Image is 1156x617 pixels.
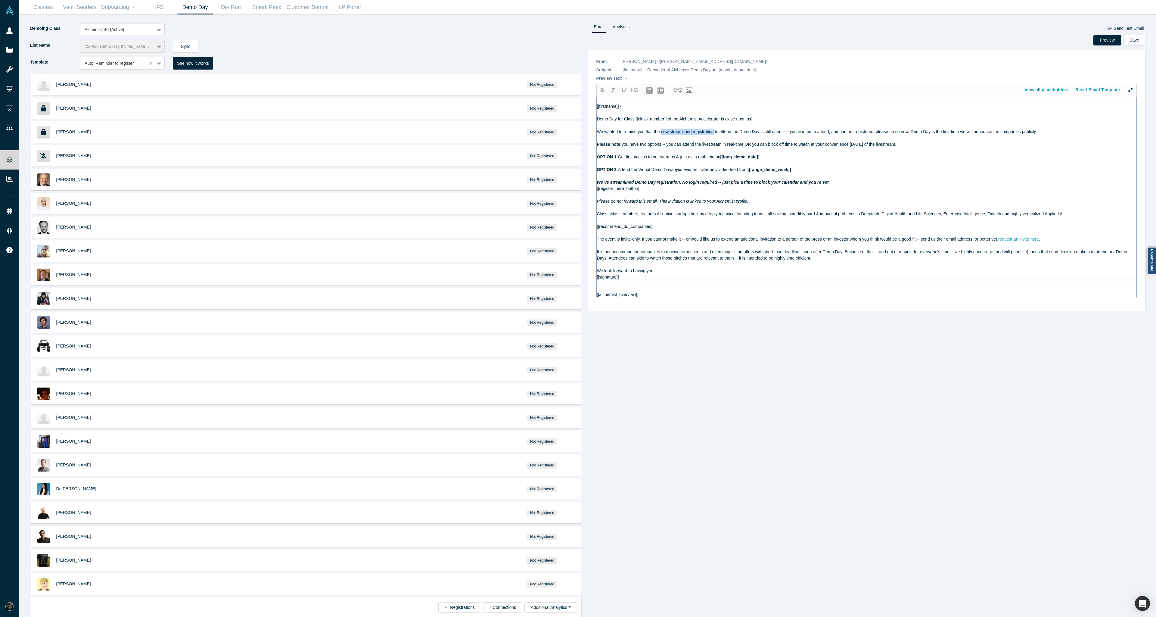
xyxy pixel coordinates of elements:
span: Not Registered [527,391,558,397]
button: Registrations [438,602,481,613]
button: Preview [1093,35,1121,45]
span: Not Registered [527,367,558,373]
span: Not Registered [527,534,558,540]
span: Not Registered [527,224,558,231]
span: OPTION 2: [597,167,618,172]
img: Di-Ann Eisnor's Profile Image [37,483,50,495]
img: Bubba Murarka's Profile Image [37,340,50,353]
span: OPTION 1: [597,154,618,159]
span: [[recommend_dd_companies]] [597,224,654,229]
a: Onboarding [98,0,141,14]
span: Not Registered [527,272,558,278]
img: Charles Megaw's Profile Image [37,78,50,91]
span: [[range_demo_week]] [747,167,791,172]
a: Analytics [611,23,632,33]
a: [PERSON_NAME] [56,534,91,539]
a: [PERSON_NAME] [56,391,91,396]
img: Christine Herron's Profile Image [37,245,50,257]
span: Not Registered [527,462,558,469]
img: David Blumberg's Profile Image [37,269,50,281]
label: Demoing Class [30,23,80,34]
a: Demo Day [177,0,213,14]
span: Not Registered [527,486,558,492]
button: Reset Email Template [1072,85,1123,95]
span: Not Registered [527,201,558,207]
a: [PERSON_NAME] [56,367,91,372]
span: anytime [671,167,686,172]
span: Class [[class_number]] features AI-native startups built by deeply technical founding teams, all ... [597,211,1065,216]
span: Not Registered [527,319,558,326]
a: [PERSON_NAME] [56,320,91,325]
span: Please note: [597,142,622,147]
a: [PERSON_NAME] [56,201,91,206]
a: [PERSON_NAME] [56,581,91,586]
span: We’ve streamlined Demo Day registration. No login required -- just pick a time to block your cale... [597,180,830,185]
span: [PERSON_NAME] [56,296,91,301]
span: [PERSON_NAME] [56,82,91,87]
span: Not Registered [527,129,558,136]
button: Sync [173,40,198,53]
label: List Name [30,40,80,51]
img: Danny Rimer's Profile Image [37,411,50,424]
img: Dana Stalder's Profile Image [37,506,50,519]
span: Not Registered [527,177,558,183]
span: Not Registered [527,510,558,516]
span: [[alchemist_overview]] [597,292,639,297]
a: [PERSON_NAME] [56,344,91,348]
span: Di-[PERSON_NAME] [56,486,96,491]
span: [PERSON_NAME] [56,272,91,277]
span: Not Registered [527,581,558,587]
p: [PERSON_NAME] <[PERSON_NAME][EMAIL_ADDRESS][DOMAIN_NAME]> [622,58,769,65]
span: Not Registered [527,557,558,564]
a: Vault Senders [61,0,98,14]
span: [[firstname]] - [597,104,622,109]
span: Get first access to our startups & join us in real-time on [618,154,720,159]
button: H3 [629,85,640,95]
a: Classes [25,0,61,14]
span: [PERSON_NAME] [56,177,91,182]
span: The event is invite-only. If you cannot make it -- or would like us to extend an additional invit... [597,237,999,242]
button: Save [1123,35,1145,45]
img: Daniel Scholnick's Profile Image [37,530,50,543]
div: [[signature]] [597,274,1137,280]
img: David McIntosh's Profile Image [37,459,50,472]
img: Curtis Lee's Profile Image [37,435,50,448]
span: [[long_demo_date]]. [720,154,761,159]
span: you have two options -- you can attend the livestream in real-time OR you can block off time to w... [622,142,896,147]
span: Not Registered [527,296,558,302]
p: Preview Text [596,75,622,82]
a: [PERSON_NAME] [56,248,91,253]
button: Connections [483,602,522,613]
a: [PERSON_NAME] [56,129,91,134]
a: Sneak Peek [249,0,284,14]
a: [PERSON_NAME] [56,510,91,515]
a: Email [592,23,607,33]
a: LP Portal [332,0,368,14]
button: create uolbg-list-item [655,85,666,95]
p: From [596,58,617,65]
span: [PERSON_NAME] [56,106,91,111]
span: We wanted to remind you that the new streamlined registration to attend the Demo Day is still ope... [597,129,1037,134]
p: - [626,75,627,82]
a: [PERSON_NAME] [56,439,91,444]
a: [PERSON_NAME] [56,225,91,229]
button: Send Test Email [1107,23,1145,34]
a: [PERSON_NAME] [56,415,91,420]
button: See how it works [173,57,213,70]
span: via an invite-only video feed from [686,167,748,172]
span: We look forward to having you. [597,268,655,273]
span: Not Registered [527,82,558,88]
a: [PERSON_NAME] [56,153,91,158]
a: request an invite here [998,237,1039,242]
